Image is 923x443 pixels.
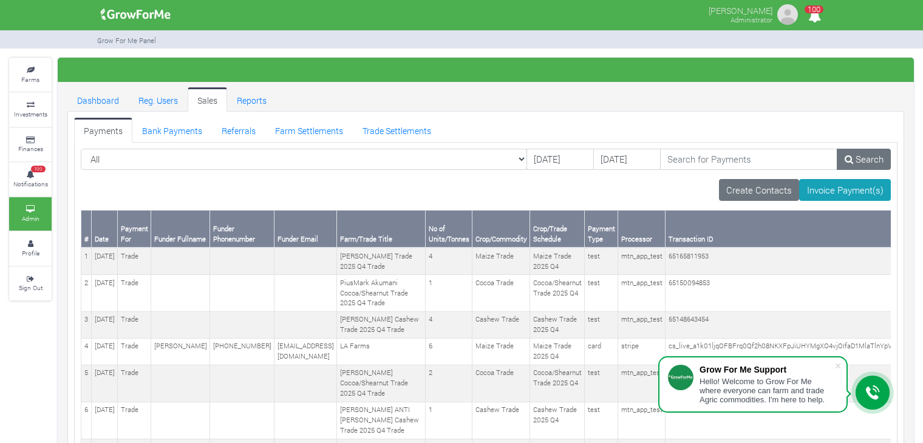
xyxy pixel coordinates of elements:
td: card [585,338,618,365]
small: Sign Out [19,283,43,292]
td: [PERSON_NAME] [151,338,210,365]
td: 2 [81,275,92,312]
td: 4 [426,311,472,338]
small: Grow For Me Panel [97,36,156,45]
td: 65148643454 [666,311,918,338]
a: Bank Payments [132,118,212,142]
td: 4 [426,248,472,274]
small: Farms [21,75,39,84]
a: Farms [9,58,52,92]
td: PiusMark Akumani Cocoa/Shearnut Trade 2025 Q4 Trade [337,275,426,312]
th: Processor [618,211,666,248]
td: 5 [81,365,92,402]
a: Admin [9,197,52,231]
small: Finances [18,144,43,153]
a: Sign Out [9,267,52,300]
td: [DATE] [92,338,118,365]
small: Administrator [731,15,772,24]
td: Cocoa/Shearnut Trade 2025 Q4 [530,365,585,402]
a: Invoice Payment(s) [799,179,891,201]
td: [DATE] [92,311,118,338]
td: 6 [81,402,92,439]
th: Transaction ID [666,211,918,248]
th: Funder Email [274,211,337,248]
td: mtn_app_test [618,365,666,402]
td: test [585,248,618,274]
td: Trade [118,311,151,338]
i: Notifications [803,2,826,30]
td: Cashew Trade [472,311,530,338]
small: Admin [22,214,39,223]
input: Search for Payments [660,149,838,171]
td: [DATE] [92,402,118,439]
th: # [81,211,92,248]
td: mtn_app_test [618,311,666,338]
td: Trade [118,248,151,274]
td: Maize Trade 2025 Q4 [530,338,585,365]
td: Cashew Trade [472,402,530,439]
td: 4 [81,338,92,365]
td: test [585,365,618,402]
a: Sales [188,87,227,112]
td: Cocoa Trade [472,275,530,312]
small: Notifications [13,180,48,188]
td: 65165811953 [666,248,918,274]
div: Grow For Me Support [700,365,834,374]
td: test [585,402,618,439]
td: Maize Trade [472,338,530,365]
td: Trade [118,365,151,402]
td: 6 [426,338,472,365]
td: Trade [118,338,151,365]
td: cs_live_a1k01ljqOFBFrq0Qf2h08NKXFpJiUHYMgXO4vjOIfaD1MlaTlnYpVMH5K5 [666,338,918,365]
td: 1 [426,402,472,439]
td: [EMAIL_ADDRESS][DOMAIN_NAME] [274,338,337,365]
td: mtn_app_test [618,248,666,274]
td: Trade [118,275,151,312]
td: Cashew Trade 2025 Q4 [530,402,585,439]
a: Search [837,149,891,171]
td: 65128412174 [666,402,918,439]
span: 100 [805,5,823,13]
a: Create Contacts [719,179,800,201]
input: DD/MM/YYYY [526,149,594,171]
small: Profile [22,249,39,257]
a: Reg. Users [129,87,188,112]
th: Payment For [118,211,151,248]
td: 1 [426,275,472,312]
td: 1 [81,248,92,274]
a: Reports [227,87,276,112]
td: [PERSON_NAME] ANTI [PERSON_NAME] Cashew Trade 2025 Q4 Trade [337,402,426,439]
td: test [585,275,618,312]
td: Maize Trade 2025 Q4 [530,248,585,274]
th: No of Units/Tonnes [426,211,472,248]
td: Maize Trade [472,248,530,274]
a: Payments [74,118,132,142]
th: Funder Fullname [151,211,210,248]
td: [PHONE_NUMBER] [210,338,274,365]
th: Crop/Commodity [472,211,530,248]
td: 3 [81,311,92,338]
th: Crop/Trade Schedule [530,211,585,248]
td: Cocoa/Shearnut Trade 2025 Q4 [530,275,585,312]
td: 65150094853 [666,275,918,312]
td: [DATE] [92,248,118,274]
td: [PERSON_NAME] Cocoa/Shearnut Trade 2025 Q4 Trade [337,365,426,402]
input: DD/MM/YYYY [593,149,661,171]
span: 100 [31,166,46,173]
td: [DATE] [92,365,118,402]
th: Farm/Trade Title [337,211,426,248]
td: test [585,311,618,338]
td: [PERSON_NAME] Cashew Trade 2025 Q4 Trade [337,311,426,338]
td: Cashew Trade 2025 Q4 [530,311,585,338]
a: Profile [9,232,52,265]
td: Trade [118,402,151,439]
small: Investments [14,110,47,118]
a: 100 Notifications [9,163,52,196]
a: Trade Settlements [353,118,441,142]
img: growforme image [97,2,175,27]
td: 2 [426,365,472,402]
td: LA Farms [337,338,426,365]
td: mtn_app_test [618,275,666,312]
a: Investments [9,93,52,126]
img: growforme image [775,2,800,27]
